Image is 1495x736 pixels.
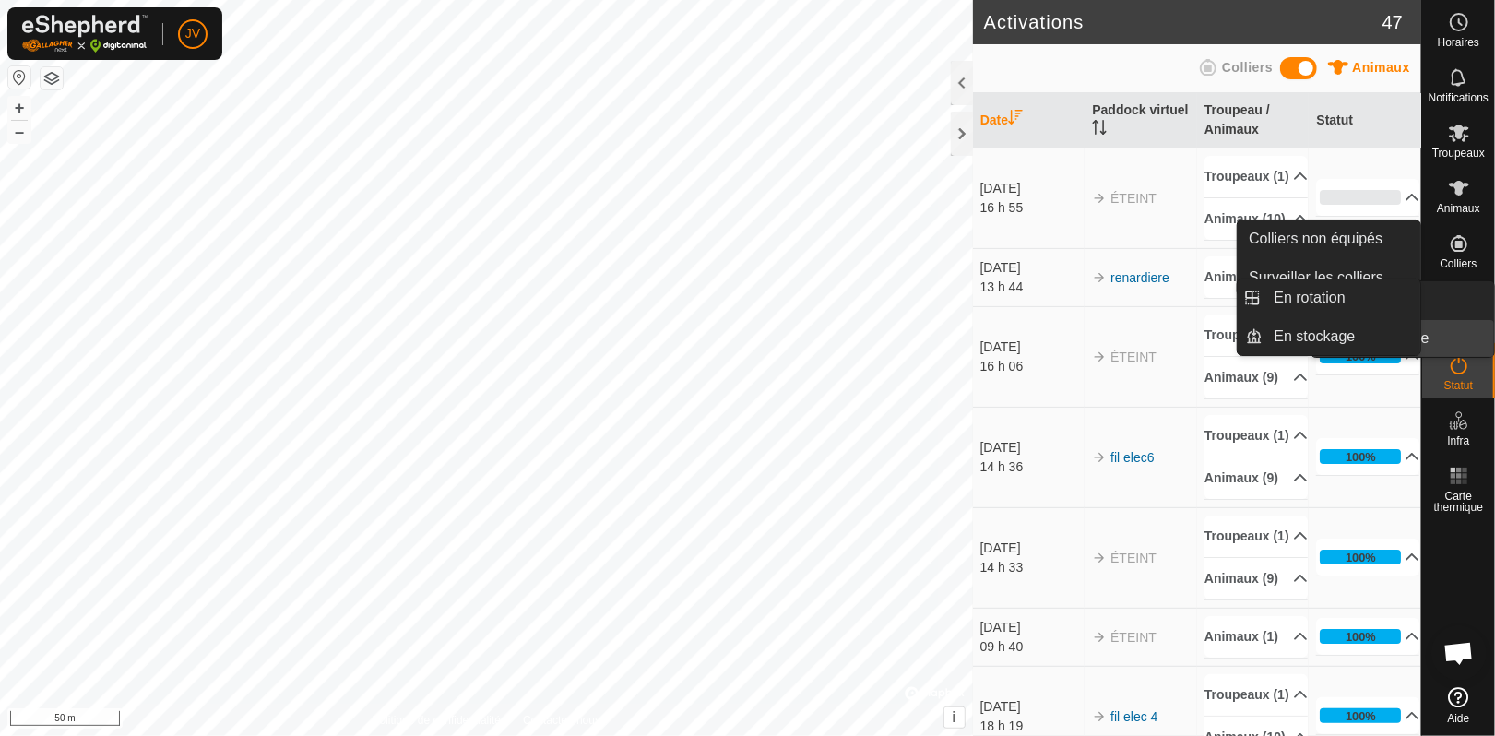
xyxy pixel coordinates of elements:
[1275,287,1346,309] span: En rotation
[984,11,1382,33] h2: Activations
[1238,279,1420,316] li: En rotation
[1092,270,1107,285] img: arrow
[1110,450,1154,465] a: fil elec6
[523,712,600,729] a: Contactez-nous
[1427,491,1490,513] span: Carte thermique
[1110,551,1157,565] span: ÉTEINT
[8,121,30,143] button: –
[1204,457,1308,499] p-accordion-header: Animaux (9)
[1437,203,1480,214] span: Animaux
[980,438,1084,457] div: [DATE]
[944,707,965,728] button: i
[185,24,200,43] span: JV
[1346,448,1376,466] div: 100%
[1346,549,1376,566] div: 100%
[1204,315,1308,356] p-accordion-header: Troupeaux (1)
[952,709,955,725] span: i
[22,15,148,53] img: Logo Gallagher
[1316,438,1419,475] p-accordion-header: 100%
[1275,326,1356,348] span: En stockage
[1204,616,1308,658] p-accordion-header: Animaux (1)
[1092,350,1107,364] img: arrow
[1092,630,1107,645] img: arrow
[1238,259,1420,296] a: Surveiller les colliers
[1110,191,1157,206] span: ÉTEINT
[1320,190,1401,205] div: 0%
[1238,220,1420,257] a: Colliers non équipés
[1204,516,1308,557] p-accordion-header: Troupeaux (1)
[980,539,1084,558] div: [DATE]
[1249,267,1383,289] span: Surveiller les colliers
[1110,350,1157,364] span: ÉTEINT
[1309,93,1421,148] th: Statut
[1204,156,1308,197] p-accordion-header: Troupeaux (1)
[980,338,1084,357] div: [DATE]
[1085,93,1197,148] th: Paddock virtuel
[1092,551,1107,565] img: arrow
[1440,258,1477,269] span: Colliers
[1320,449,1401,464] div: 100%
[1447,435,1469,446] span: Infra
[8,66,30,89] button: Réinitialiser la carte
[1222,60,1273,75] span: Colliers
[1352,60,1410,75] span: Animaux
[1092,709,1107,724] img: arrow
[980,618,1084,637] div: [DATE]
[980,717,1084,736] div: 18 h 19
[1204,357,1308,398] p-accordion-header: Animaux (9)
[1316,697,1419,734] p-accordion-header: 100%
[980,258,1084,278] div: [DATE]
[1092,191,1107,206] img: arrow
[1316,179,1419,216] p-accordion-header: 0%
[1438,37,1479,48] span: Horaires
[1346,707,1376,725] div: 100%
[980,457,1084,477] div: 14 h 36
[1110,709,1157,724] a: fil elec 4
[8,97,30,119] button: +
[1238,318,1420,355] li: En stockage
[1431,625,1487,681] div: Ouvrir le chat
[1110,270,1169,285] a: renardiere
[1197,93,1310,148] th: Troupeau / Animaux
[1249,228,1382,250] span: Colliers non équipés
[1320,708,1401,723] div: 100%
[1320,629,1401,644] div: 100%
[1092,123,1107,137] p-sorticon: Activer pour trier
[980,179,1084,198] div: [DATE]
[1204,198,1308,240] p-accordion-header: Animaux (10)
[1444,380,1473,391] span: Statut
[373,712,501,729] a: Politique de confidentialité
[1110,630,1157,645] span: ÉTEINT
[1348,327,1430,350] span: En stockage
[973,93,1086,148] th: Date
[1008,113,1023,127] p-sorticon: Activer pour trier
[1447,713,1469,724] span: Aide
[41,67,63,89] button: Couches de carte
[1264,279,1421,316] a: En rotation
[1092,450,1107,465] img: arrow
[1382,8,1403,36] span: 47
[1320,550,1401,564] div: 100%
[1422,680,1495,731] a: Aide
[980,278,1084,297] div: 13 h 44
[1316,539,1419,576] p-accordion-header: 100%
[980,198,1084,218] div: 16 h 55
[1316,618,1419,655] p-accordion-header: 100%
[980,357,1084,376] div: 16 h 06
[980,637,1084,657] div: 09 h 40
[1204,256,1308,298] p-accordion-header: Animaux (10)
[1204,674,1308,716] p-accordion-header: Troupeaux (1)
[1264,318,1421,355] a: En stockage
[980,558,1084,577] div: 14 h 33
[1204,415,1308,457] p-accordion-header: Troupeaux (1)
[980,697,1084,717] div: [DATE]
[1204,558,1308,599] p-accordion-header: Animaux (9)
[1429,92,1489,103] span: Notifications
[1346,628,1376,646] div: 100%
[1432,148,1485,159] span: Troupeaux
